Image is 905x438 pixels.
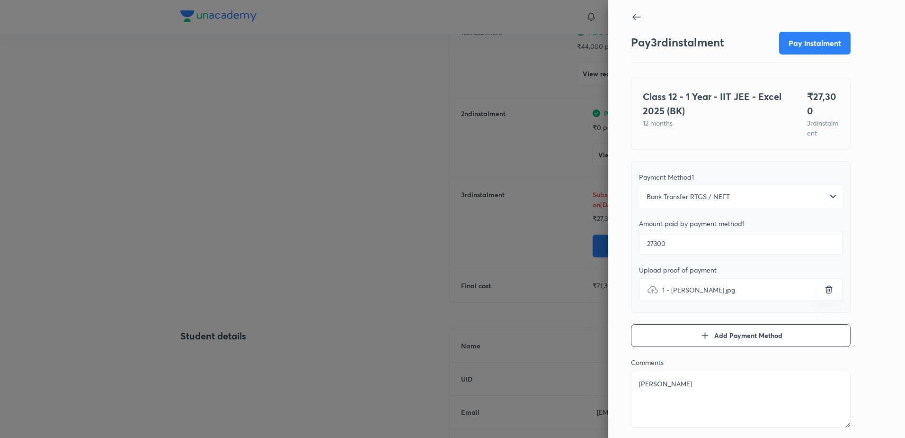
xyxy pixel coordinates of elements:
span: 1 - [PERSON_NAME].jpg [662,285,735,295]
textarea: [PERSON_NAME] [631,371,851,428]
div: Amount paid by payment method 1 [639,219,843,228]
h4: Class 12 - 1 Year - IIT JEE - Excel 2025 (BK) [643,90,784,118]
h3: Pay 3 rd instalment [631,36,724,49]
button: upload1 - [PERSON_NAME].jpg [819,282,834,297]
p: 3 rd instalment [807,118,839,138]
button: Pay instalment [779,32,851,55]
img: upload [647,284,658,295]
p: 12 months [643,118,784,128]
span: Bank Transfer RTGS / NEFT [647,192,730,201]
div: Payment Method 1 [639,173,843,182]
div: Upload proof of payment [639,266,843,274]
div: Comments [631,358,851,367]
input: Add amount [639,232,843,255]
span: Add Payment Method [714,331,782,340]
h4: ₹ 27,300 [807,90,839,118]
button: Add Payment Method [631,324,851,347]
